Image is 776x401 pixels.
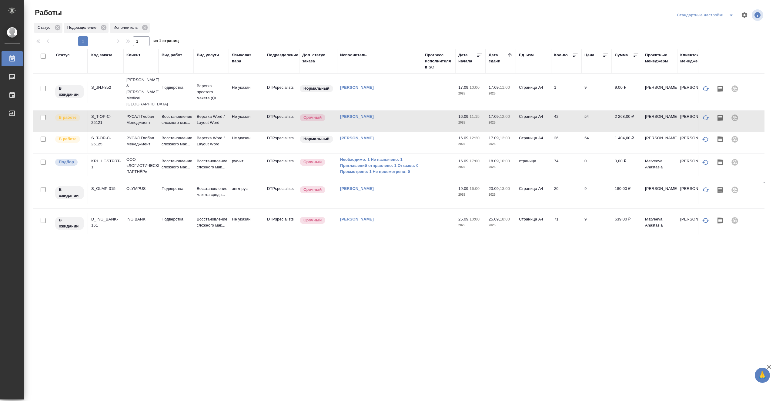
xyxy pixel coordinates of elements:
[458,141,483,147] p: 2025
[458,114,470,119] p: 16.09,
[470,186,480,191] p: 16:00
[264,155,299,176] td: DTPspecialists
[642,132,677,153] td: [PERSON_NAME]
[581,213,612,234] td: 9
[91,52,112,58] div: Код заказа
[584,52,594,58] div: Цена
[55,114,85,122] div: Исполнитель выполняет работу
[489,159,500,163] p: 18.09,
[677,132,712,153] td: [PERSON_NAME]
[470,114,480,119] p: 11:15
[489,52,507,64] div: Дата сдачи
[489,136,500,140] p: 17.09,
[516,111,551,132] td: Страница А4
[581,81,612,103] td: 9
[126,77,156,107] p: [PERSON_NAME] & [PERSON_NAME] Medical, [GEOGRAPHIC_DATA]
[458,164,483,170] p: 2025
[91,186,120,192] div: S_OLMP-315
[680,52,709,64] div: Клиентские менеджеры
[612,132,642,153] td: 1 404,00 ₽
[264,81,299,103] td: DTPspecialists
[126,157,156,175] p: ООО «ЛОГИСТИЧЕСКИЙ ПАРТНЁР»
[55,186,85,200] div: Исполнитель назначен, приступать к работе пока рано
[56,52,70,58] div: Статус
[303,187,322,193] p: Срочный
[59,114,76,121] p: В работе
[698,155,713,170] button: Обновить
[645,52,674,64] div: Проектные менеджеры
[126,216,156,222] p: ING BANK
[59,217,80,229] p: В ожидании
[458,186,470,191] p: 19.09,
[458,120,483,126] p: 2025
[162,135,191,147] p: Восстановление сложного мак...
[162,186,191,192] p: Подверстка
[229,213,264,234] td: Не указан
[500,217,510,221] p: 18:00
[340,217,374,221] a: [PERSON_NAME]
[67,25,99,31] p: Подразделение
[126,114,156,126] p: РУСАЛ Глобал Менеджмент
[612,111,642,132] td: 2 268,00 ₽
[64,23,109,33] div: Подразделение
[551,111,581,132] td: 42
[489,114,500,119] p: 17.09,
[458,52,477,64] div: Дата начала
[162,158,191,170] p: Восстановление сложного мак...
[458,91,483,97] p: 2025
[489,141,513,147] p: 2025
[727,111,742,125] div: Проект не привязан
[59,85,80,98] p: В ожидании
[500,159,510,163] p: 10:00
[303,114,322,121] p: Срочный
[458,159,470,163] p: 16.09,
[500,114,510,119] p: 12:00
[162,216,191,222] p: Подверстка
[615,52,628,58] div: Сумма
[229,155,264,176] td: рус-ит
[642,155,677,176] td: Matveeva Anastasia
[458,136,470,140] p: 16.09,
[551,132,581,153] td: 26
[126,186,156,192] p: OLYMPUS
[489,222,513,228] p: 2025
[612,183,642,204] td: 180,00 ₽
[581,111,612,132] td: 54
[677,81,712,103] td: [PERSON_NAME]
[55,158,85,166] div: Можно подбирать исполнителей
[91,158,120,170] div: KRL_LGSTPRT-1
[713,132,727,147] button: Скопировать мини-бриф
[698,81,713,96] button: Обновить
[197,114,226,126] p: Верстка Word / Layout Word
[752,9,764,21] span: Посмотреть информацию
[197,52,219,58] div: Вид услуги
[713,183,727,197] button: Скопировать мини-бриф
[197,135,226,147] p: Верстка Word / Layout Word
[642,213,677,234] td: Matveeva Anastasia
[470,136,480,140] p: 12:20
[340,85,374,90] a: [PERSON_NAME]
[713,155,727,170] button: Скопировать мини-бриф
[675,10,737,20] div: split button
[489,91,513,97] p: 2025
[489,217,500,221] p: 25.09,
[303,217,322,223] p: Срочный
[303,159,322,165] p: Срочный
[551,155,581,176] td: 74
[264,132,299,153] td: DTPspecialists
[126,135,156,147] p: РУСАЛ Глобал Менеджмент
[113,25,140,31] p: Исполнитель
[551,81,581,103] td: 1
[500,136,510,140] p: 12:00
[698,213,713,228] button: Обновить
[727,132,742,147] div: Проект не привязан
[757,369,768,382] span: 🙏
[677,111,712,132] td: [PERSON_NAME]
[59,159,74,165] p: Подбор
[59,136,76,142] p: В работе
[303,136,329,142] p: Нормальный
[162,52,182,58] div: Вид работ
[727,81,742,96] div: Проект не привязан
[153,37,179,46] span: из 1 страниц
[458,222,483,228] p: 2025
